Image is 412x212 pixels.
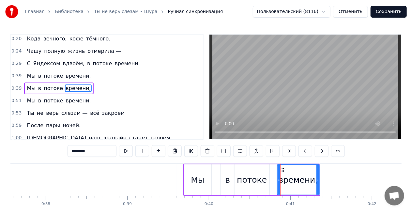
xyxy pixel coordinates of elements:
span: вечного, [42,35,67,42]
span: Ручная синхронизация [168,8,223,15]
span: потоке [43,72,64,80]
span: жизнь [67,47,85,55]
nav: breadcrumb [25,8,223,15]
div: 0:40 [205,202,213,207]
span: После [26,122,44,129]
span: 0:39 [11,73,22,79]
div: времени, [279,174,318,186]
a: Главная [25,8,44,15]
div: 0:42 [368,202,376,207]
span: 0:51 [11,98,22,104]
span: пары [45,122,61,129]
div: 0:38 [41,202,50,207]
a: Ты не верь слезам • Шура [94,8,157,15]
div: Открытый чат [385,186,404,205]
span: времени, [65,72,91,80]
span: слезам — [61,109,88,117]
span: 0:20 [11,36,22,42]
span: ночей. [62,122,81,129]
span: отмерила — [87,47,122,55]
span: в [86,60,91,67]
span: полную [43,47,66,55]
div: Мы [191,174,204,186]
span: закроем [101,109,125,117]
span: станет [129,134,149,142]
span: [DEMOGRAPHIC_DATA] [26,134,87,142]
a: Библиотека [55,8,84,15]
span: потоке [43,97,64,104]
span: Мы [26,97,36,104]
span: в [38,72,42,80]
span: потоке [92,60,113,67]
span: вдвоём, [62,60,85,67]
span: наш [88,134,101,142]
span: кофе [69,35,84,42]
span: героем [150,134,171,142]
span: 0:39 [11,85,22,92]
span: Мы [26,72,36,80]
div: 0:41 [286,202,295,207]
span: в [38,84,42,92]
span: в [38,97,42,104]
span: 0:24 [11,48,22,54]
span: Кода [26,35,41,42]
span: Ты [26,109,35,117]
span: С [26,60,31,67]
button: Отменить [333,6,368,18]
span: тёмного. [85,35,111,42]
button: Сохранить [371,6,407,18]
div: в [225,174,230,186]
span: потоке [43,84,64,92]
span: времени. [114,60,140,67]
span: 0:59 [11,122,22,129]
span: 0:53 [11,110,22,116]
span: времени. [65,97,91,104]
span: 1:00 [11,135,22,141]
span: всё [89,109,100,117]
span: не [36,109,44,117]
img: youka [5,5,18,18]
span: 0:29 [11,60,22,67]
span: Мы [26,84,36,92]
div: потоке [237,174,267,186]
span: времени, [65,84,91,92]
span: Чашу [26,47,42,55]
span: Яндексом [33,60,61,67]
div: 0:39 [123,202,132,207]
span: верь [45,109,59,117]
span: дедлайн [102,134,127,142]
